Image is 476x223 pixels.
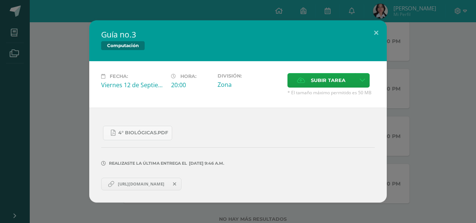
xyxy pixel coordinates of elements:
span: Fecha: [110,73,128,79]
span: [URL][DOMAIN_NAME] [114,181,168,187]
span: Hora: [180,73,196,79]
span: * El tamaño máximo permitido es 50 MB [287,89,375,96]
span: 4° Biológicas.pdf [118,130,168,136]
span: Subir tarea [311,73,345,87]
a: [URL][DOMAIN_NAME] [101,178,181,190]
span: [DATE] 9:46 a.m. [187,163,224,164]
h2: Guía no.3 [101,29,375,40]
div: Zona [218,81,282,89]
span: Realizaste la última entrega el [109,161,187,166]
span: Remover entrega [168,180,181,188]
a: 4° Biológicas.pdf [103,126,172,140]
div: 20:00 [171,81,212,89]
div: Viernes 12 de Septiembre [101,81,165,89]
button: Close (Esc) [366,20,387,46]
label: División: [218,73,282,79]
span: Computación [101,41,145,50]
